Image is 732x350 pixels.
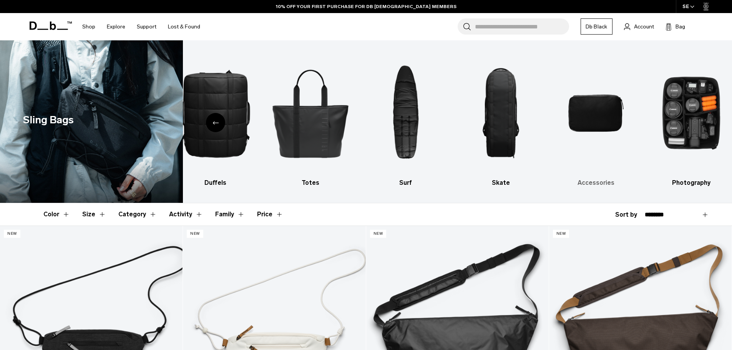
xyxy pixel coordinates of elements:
h3: Totes [270,178,352,187]
p: New [187,230,203,238]
h3: Skate [460,178,542,187]
button: Toggle Filter [169,203,203,226]
h3: Accessories [555,178,637,187]
li: 8 / 10 [460,52,542,187]
img: Db [270,52,352,174]
a: Account [624,22,654,31]
a: 10% OFF YOUR FIRST PURCHASE FOR DB [DEMOGRAPHIC_DATA] MEMBERS [276,3,456,10]
a: Db Skate [460,52,542,187]
h3: Surf [365,178,447,187]
div: Previous slide [206,113,225,132]
button: Toggle Filter [43,203,70,226]
a: Db Black [581,18,612,35]
h3: Duffels [174,178,256,187]
img: Db [460,52,542,174]
li: 9 / 10 [555,52,637,187]
p: New [553,230,569,238]
span: Bag [676,23,685,31]
a: Db Surf [365,52,447,187]
p: New [370,230,387,238]
nav: Main Navigation [76,13,206,40]
li: 6 / 10 [270,52,352,187]
button: Toggle Filter [215,203,245,226]
a: Db Photography [650,52,732,187]
li: 7 / 10 [365,52,447,187]
img: Db [650,52,732,174]
li: 5 / 10 [174,52,256,187]
a: Db Duffels [174,52,256,187]
a: Db Accessories [555,52,637,187]
h1: Sling Bags [23,112,74,128]
button: Toggle Filter [82,203,106,226]
a: Explore [107,13,125,40]
a: Lost & Found [168,13,200,40]
img: Db [365,52,447,174]
button: Toggle Price [257,203,283,226]
span: Account [634,23,654,31]
a: Support [137,13,156,40]
img: Db [555,52,637,174]
img: Db [174,52,256,174]
p: New [4,230,20,238]
li: 10 / 10 [650,52,732,187]
a: Shop [82,13,95,40]
h3: Photography [650,178,732,187]
button: Bag [666,22,685,31]
button: Toggle Filter [118,203,157,226]
a: Db Totes [270,52,352,187]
